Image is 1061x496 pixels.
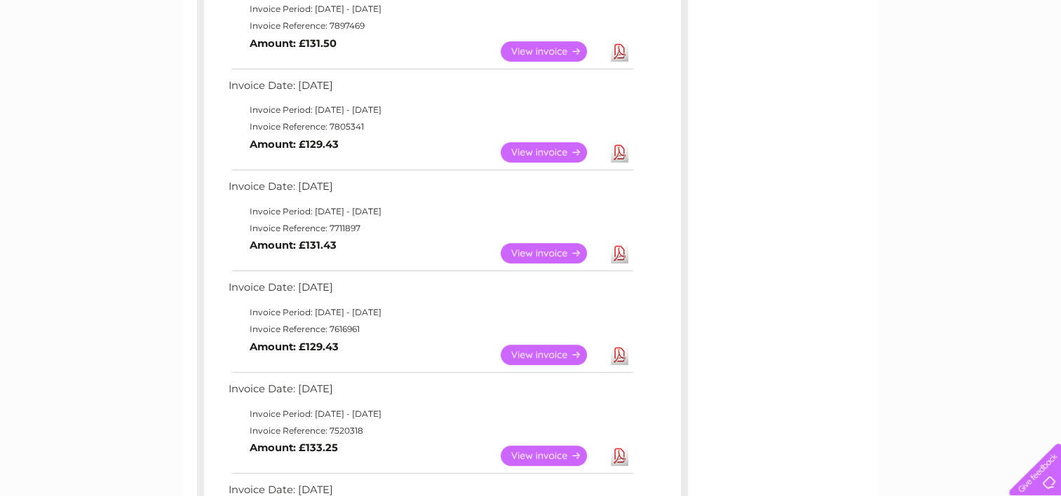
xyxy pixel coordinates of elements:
td: Invoice Date: [DATE] [225,177,635,203]
b: Amount: £129.43 [250,138,339,151]
td: Invoice Period: [DATE] - [DATE] [225,1,635,18]
td: Invoice Period: [DATE] - [DATE] [225,304,635,321]
td: Invoice Reference: 7805341 [225,118,635,135]
td: Invoice Reference: 7520318 [225,422,635,439]
a: Blog [939,60,959,70]
a: Log out [1015,60,1048,70]
a: 0333 014 3131 [797,7,893,25]
a: View [501,345,604,365]
a: Energy [849,60,880,70]
td: Invoice Period: [DATE] - [DATE] [225,406,635,422]
b: Amount: £131.50 [250,37,337,50]
a: View [501,41,604,62]
td: Invoice Reference: 7711897 [225,220,635,237]
div: Clear Business is a trading name of Verastar Limited (registered in [GEOGRAPHIC_DATA] No. 3667643... [200,8,863,68]
a: View [501,142,604,163]
a: View [501,243,604,263]
img: logo.png [37,36,109,79]
a: Water [814,60,841,70]
a: View [501,446,604,466]
a: Contact [968,60,1002,70]
b: Amount: £131.43 [250,239,337,252]
td: Invoice Date: [DATE] [225,76,635,102]
td: Invoice Date: [DATE] [225,380,635,406]
b: Amount: £129.43 [250,340,339,353]
td: Invoice Reference: 7897469 [225,18,635,34]
td: Invoice Date: [DATE] [225,278,635,304]
a: Telecoms [888,60,931,70]
td: Invoice Period: [DATE] - [DATE] [225,203,635,220]
b: Amount: £133.25 [250,441,338,454]
td: Invoice Period: [DATE] - [DATE] [225,102,635,118]
a: Download [611,41,628,62]
a: Download [611,345,628,365]
td: Invoice Reference: 7616961 [225,321,635,338]
a: Download [611,142,628,163]
a: Download [611,243,628,263]
a: Download [611,446,628,466]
